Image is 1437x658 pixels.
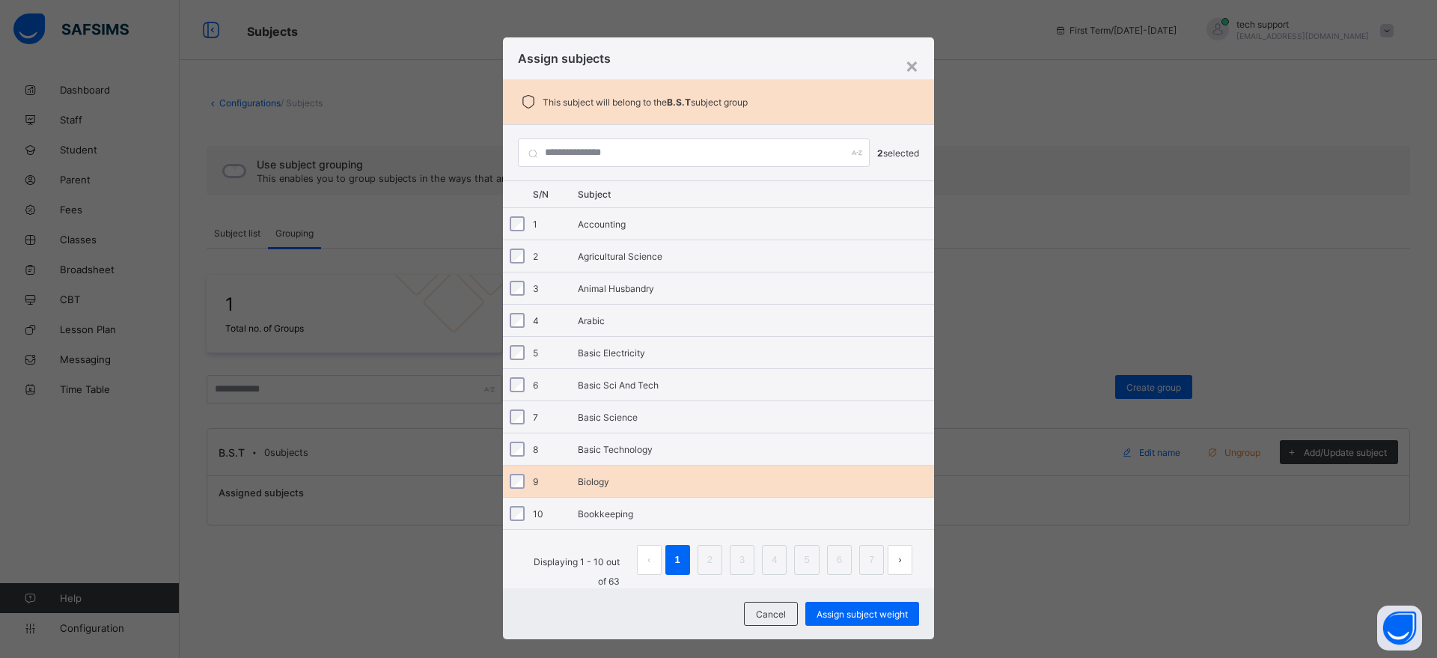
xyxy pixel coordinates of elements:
[665,545,690,575] li: 1
[703,550,717,570] a: 2
[533,251,570,262] div: 2
[578,189,611,200] span: Subject
[794,545,819,575] li: 5
[533,412,570,423] div: 7
[533,219,570,230] div: 1
[698,545,722,575] li: 2
[578,251,934,262] div: Agricultural Science
[578,380,934,391] div: Basic Sci And Tech
[762,545,787,575] li: 4
[827,545,852,575] li: 6
[832,550,846,570] a: 6
[767,550,781,570] a: 4
[864,550,879,570] a: 7
[533,380,570,391] div: 6
[817,609,908,620] span: Assign subject weight
[578,315,934,326] div: Arabic
[533,444,570,455] div: 8
[730,545,754,575] li: 3
[888,545,912,575] li: 下一页
[518,545,631,575] li: Displaying 1 - 10 out of 63
[578,444,934,455] div: Basic Technology
[533,347,570,359] div: 5
[735,550,749,570] a: 3
[859,545,884,575] li: 7
[637,545,662,575] li: 上一页
[671,550,685,570] a: 1
[533,189,549,200] span: S/N
[877,147,919,159] span: selected
[533,283,570,294] div: 3
[578,283,934,294] div: Animal Husbandry
[578,412,934,423] div: Basic Science
[533,476,570,487] div: 9
[578,508,934,520] div: Bookkeeping
[533,508,570,520] div: 10
[637,545,662,575] button: prev page
[756,609,786,620] span: Cancel
[1377,606,1422,651] button: Open asap
[877,147,883,159] b: 2
[667,97,691,108] b: B.S.T
[578,347,934,359] div: Basic Electricity
[799,550,814,570] a: 5
[518,51,611,66] span: Assign subjects
[578,476,934,487] div: Biology
[905,52,919,78] div: ×
[578,219,934,230] div: Accounting
[888,545,912,575] button: next page
[543,97,748,108] span: This subject will belong to the subject group
[533,315,570,326] div: 4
